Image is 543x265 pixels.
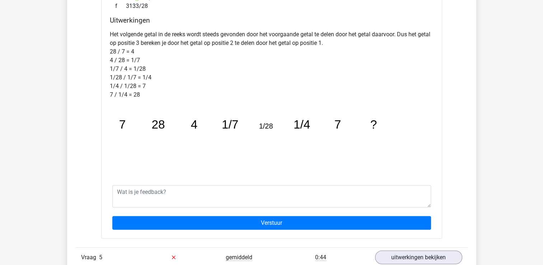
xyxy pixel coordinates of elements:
[334,118,341,131] tspan: 7
[191,118,197,131] tspan: 4
[259,122,273,130] tspan: 1/28
[315,254,326,261] span: 0:44
[375,251,462,264] a: uitwerkingen bekijken
[293,118,310,131] tspan: 1/4
[226,254,252,261] span: gemiddeld
[151,118,165,131] tspan: 28
[110,30,434,99] p: Het volgende getal in de reeks wordt steeds gevonden door het voorgaande getal te delen door het ...
[370,118,377,131] tspan: ?
[110,16,434,24] h4: Uitwerkingen
[112,216,431,230] input: Verstuur
[99,254,102,261] span: 5
[119,118,126,131] tspan: 7
[81,253,99,262] span: Vraag
[110,2,434,10] div: 3133/28
[221,118,238,131] tspan: 1/7
[115,2,126,10] span: f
